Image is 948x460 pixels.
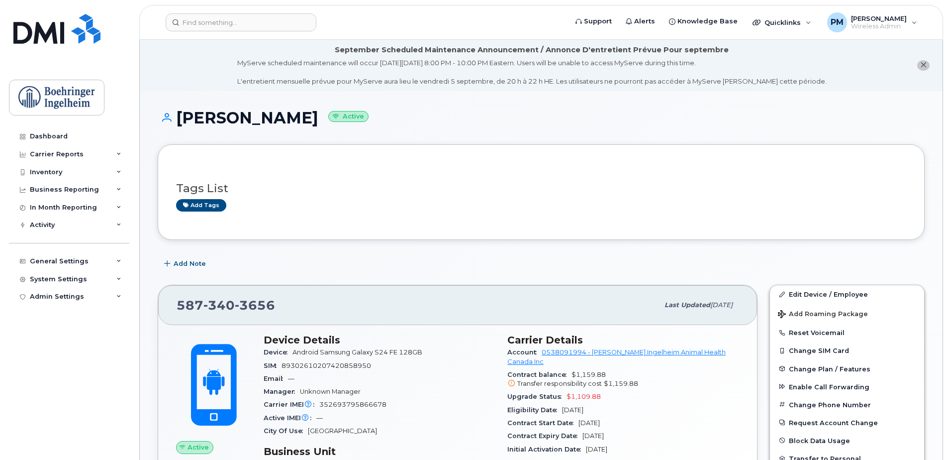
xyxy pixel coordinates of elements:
[316,414,323,422] span: —
[507,446,586,453] span: Initial Activation Date
[507,348,726,365] a: 0538091994 - [PERSON_NAME] Ingelheim Animal Health Canada Inc
[292,348,422,356] span: Android Samsung Galaxy S24 FE 128GB
[582,432,604,440] span: [DATE]
[578,419,600,427] span: [DATE]
[264,446,495,458] h3: Business Unit
[288,375,294,382] span: —
[237,58,827,86] div: MyServe scheduled maintenance will occur [DATE][DATE] 8:00 PM - 10:00 PM Eastern. Users will be u...
[507,432,582,440] span: Contract Expiry Date
[177,298,275,313] span: 587
[264,388,300,395] span: Manager
[770,324,924,342] button: Reset Voicemail
[264,334,495,346] h3: Device Details
[770,285,924,303] a: Edit Device / Employee
[264,348,292,356] span: Device
[507,371,739,389] span: $1,159.88
[264,362,282,369] span: SIM
[778,310,868,320] span: Add Roaming Package
[176,199,226,212] a: Add tags
[770,432,924,450] button: Block Data Usage
[770,396,924,414] button: Change Phone Number
[562,406,583,414] span: [DATE]
[335,45,729,55] div: September Scheduled Maintenance Announcement / Annonce D'entretient Prévue Pour septembre
[770,342,924,359] button: Change SIM Card
[174,259,206,268] span: Add Note
[264,427,308,435] span: City Of Use
[710,301,733,309] span: [DATE]
[158,255,214,273] button: Add Note
[282,362,371,369] span: 89302610207420858950
[264,401,319,408] span: Carrier IMEI
[507,371,571,378] span: Contract balance
[770,360,924,378] button: Change Plan / Features
[517,380,602,387] span: Transfer responsibility cost
[917,60,930,71] button: close notification
[203,298,235,313] span: 340
[319,401,386,408] span: 352693795866678
[188,443,209,452] span: Active
[507,334,739,346] h3: Carrier Details
[789,383,869,390] span: Enable Call Forwarding
[300,388,361,395] span: Unknown Manager
[235,298,275,313] span: 3656
[507,406,562,414] span: Eligibility Date
[507,419,578,427] span: Contract Start Date
[507,393,567,400] span: Upgrade Status
[664,301,710,309] span: Last updated
[308,427,377,435] span: [GEOGRAPHIC_DATA]
[604,380,638,387] span: $1,159.88
[770,303,924,324] button: Add Roaming Package
[507,348,542,356] span: Account
[770,378,924,396] button: Enable Call Forwarding
[176,182,906,195] h3: Tags List
[264,375,288,382] span: Email
[264,414,316,422] span: Active IMEI
[567,393,601,400] span: $1,109.88
[586,446,607,453] span: [DATE]
[328,111,369,122] small: Active
[789,365,870,372] span: Change Plan / Features
[770,414,924,432] button: Request Account Change
[158,109,925,126] h1: [PERSON_NAME]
